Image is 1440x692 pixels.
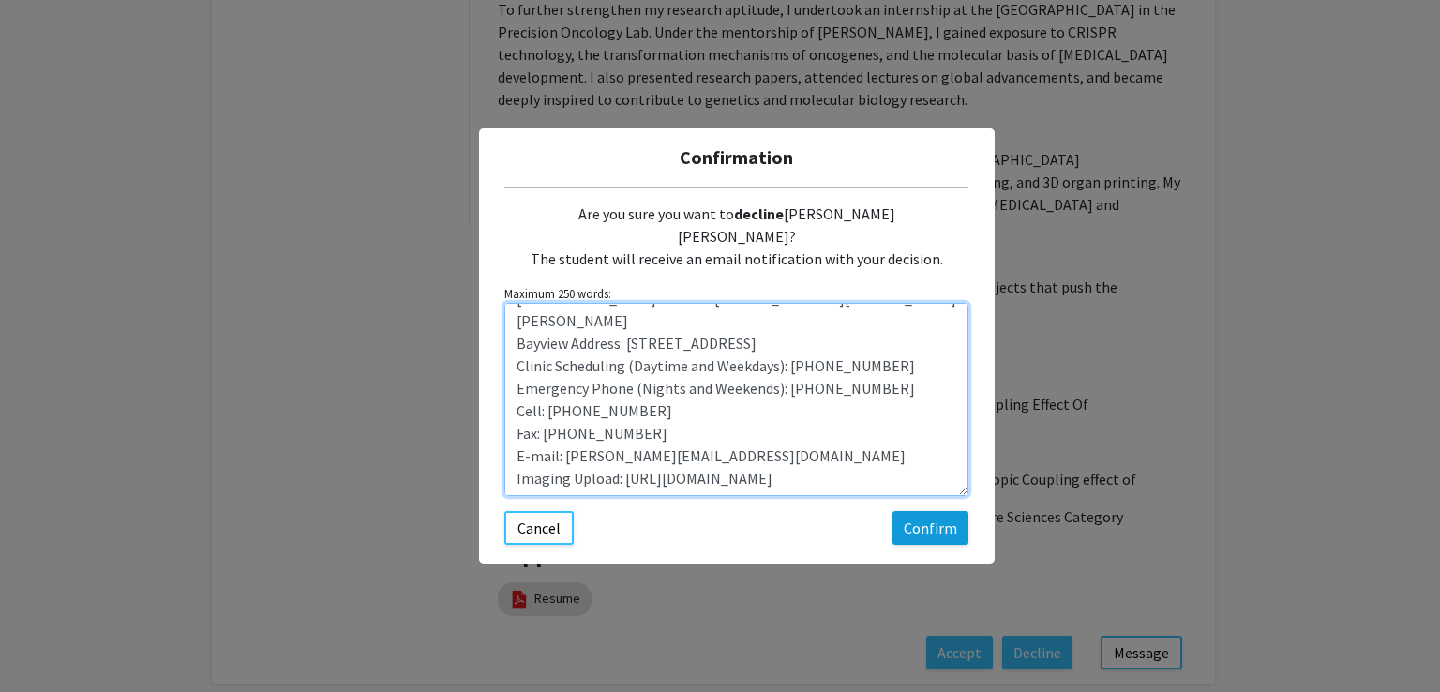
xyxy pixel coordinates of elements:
button: Confirm [892,511,968,545]
iframe: Chat [14,608,80,678]
b: decline [734,204,784,223]
h5: Confirmation [494,143,980,172]
div: Are you sure you want to [PERSON_NAME] [PERSON_NAME]? The student will receive an email notificat... [504,188,968,285]
small: Maximum 250 words: [504,285,968,303]
textarea: Customize the message being sent to the student... [504,303,968,496]
button: Cancel [504,511,574,545]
